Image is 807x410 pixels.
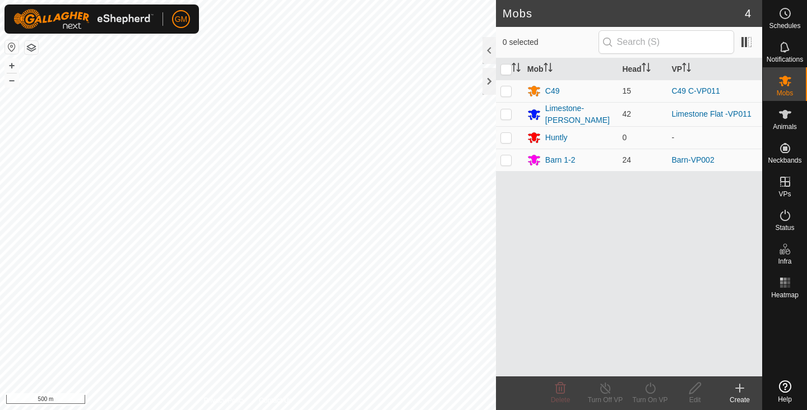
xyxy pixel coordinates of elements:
[767,56,803,63] span: Notifications
[259,395,292,406] a: Contact Us
[622,86,631,95] span: 15
[622,109,631,118] span: 42
[618,58,667,80] th: Head
[778,191,791,197] span: VPs
[778,396,792,403] span: Help
[175,13,188,25] span: GM
[642,65,651,73] p-sorticon: Activate to sort
[667,126,762,149] td: -
[671,109,751,118] a: Limestone Flat -VP011
[503,7,745,20] h2: Mobs
[777,90,793,96] span: Mobs
[775,224,794,231] span: Status
[583,395,628,405] div: Turn Off VP
[545,132,568,144] div: Huntly
[523,58,618,80] th: Mob
[745,5,751,22] span: 4
[768,157,801,164] span: Neckbands
[503,36,599,48] span: 0 selected
[622,133,627,142] span: 0
[25,41,38,54] button: Map Layers
[622,155,631,164] span: 24
[545,85,560,97] div: C49
[544,65,553,73] p-sorticon: Activate to sort
[551,396,571,404] span: Delete
[13,9,154,29] img: Gallagher Logo
[667,58,762,80] th: VP
[671,155,714,164] a: Barn-VP002
[671,86,720,95] a: C49 C-VP011
[682,65,691,73] p-sorticon: Activate to sort
[5,59,18,72] button: +
[545,154,576,166] div: Barn 1-2
[599,30,734,54] input: Search (S)
[672,395,717,405] div: Edit
[5,73,18,87] button: –
[763,376,807,407] a: Help
[545,103,614,126] div: Limestone-[PERSON_NAME]
[5,40,18,54] button: Reset Map
[512,65,521,73] p-sorticon: Activate to sort
[717,395,762,405] div: Create
[773,123,797,130] span: Animals
[628,395,672,405] div: Turn On VP
[771,292,799,298] span: Heatmap
[778,258,791,265] span: Infra
[203,395,245,406] a: Privacy Policy
[769,22,800,29] span: Schedules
